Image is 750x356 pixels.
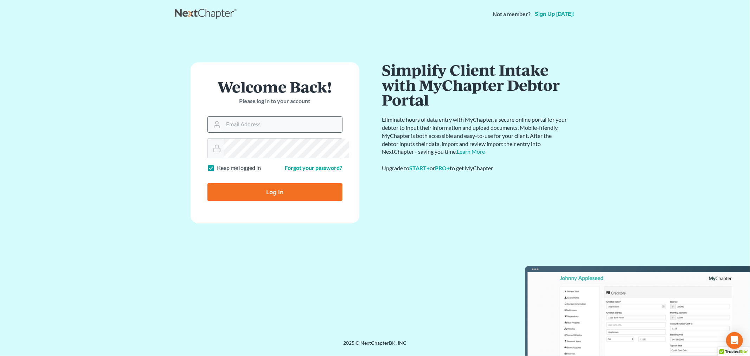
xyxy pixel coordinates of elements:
a: START+ [410,165,430,171]
input: Log In [207,183,342,201]
a: Forgot your password? [285,164,342,171]
div: 2025 © NextChapterBK, INC [175,339,576,352]
div: Open Intercom Messenger [726,332,743,349]
strong: Not a member? [493,10,531,18]
h1: Simplify Client Intake with MyChapter Debtor Portal [382,62,569,107]
label: Keep me logged in [217,164,261,172]
input: Email Address [224,117,342,132]
p: Please log in to your account [207,97,342,105]
h1: Welcome Back! [207,79,342,94]
a: Learn More [457,148,485,155]
p: Eliminate hours of data entry with MyChapter, a secure online portal for your debtor to input the... [382,116,569,156]
a: Sign up [DATE]! [534,11,576,17]
div: Upgrade to or to get MyChapter [382,164,569,172]
a: PRO+ [435,165,450,171]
